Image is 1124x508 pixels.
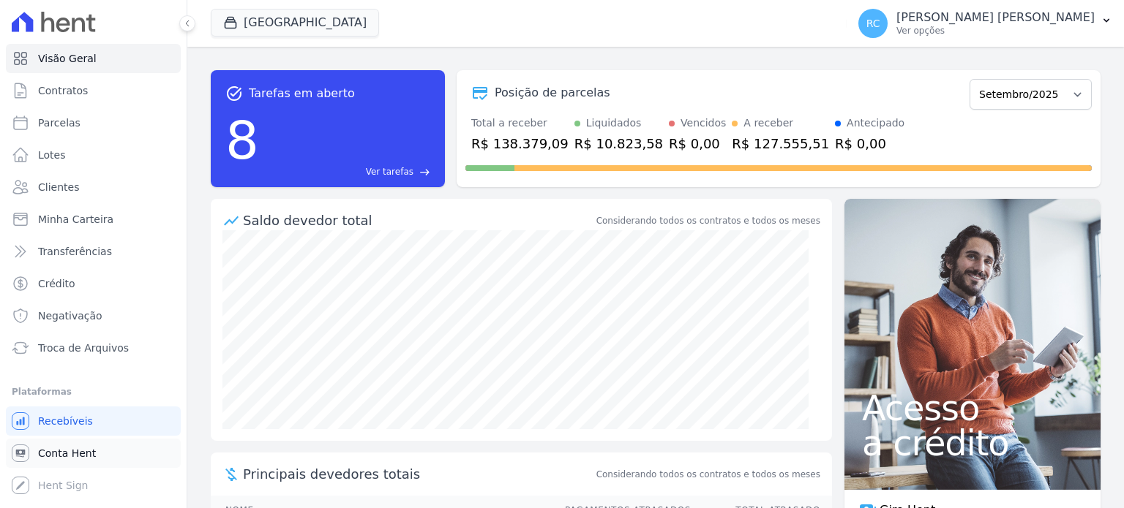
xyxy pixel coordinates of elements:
[6,44,181,73] a: Visão Geral
[586,115,642,131] div: Liquidados
[225,85,243,102] span: task_alt
[419,167,430,178] span: east
[38,341,129,355] span: Troca de Arquivos
[38,115,80,130] span: Parcelas
[681,115,726,131] div: Vencidos
[6,205,181,234] a: Minha Carteira
[862,425,1083,460] span: a crédito
[38,83,88,98] span: Contratos
[243,211,593,230] div: Saldo devedor total
[12,383,175,401] div: Plataformas
[366,165,413,178] span: Ver tarefas
[732,134,829,153] div: R$ 127.555,51
[6,333,181,363] a: Troca de Arquivos
[38,51,97,66] span: Visão Geral
[896,10,1095,25] p: [PERSON_NAME] [PERSON_NAME]
[669,134,726,153] div: R$ 0,00
[6,140,181,170] a: Lotes
[6,173,181,202] a: Clientes
[6,406,181,436] a: Recebíveis
[6,108,181,137] a: Parcelas
[38,212,113,227] span: Minha Carteira
[211,9,379,37] button: [GEOGRAPHIC_DATA]
[38,446,96,460] span: Conta Hent
[471,134,569,153] div: R$ 138.379,09
[38,414,93,428] span: Recebíveis
[862,390,1083,425] span: Acesso
[38,148,66,162] span: Lotes
[847,115,904,131] div: Antecipado
[743,115,793,131] div: A receber
[243,464,593,484] span: Principais devedores totais
[6,76,181,105] a: Contratos
[866,18,880,29] span: RC
[471,115,569,131] div: Total a receber
[6,237,181,266] a: Transferências
[265,165,430,178] a: Ver tarefas east
[225,102,259,178] div: 8
[596,468,820,481] span: Considerando todos os contratos e todos os meses
[249,85,355,102] span: Tarefas em aberto
[574,134,663,153] div: R$ 10.823,58
[896,25,1095,37] p: Ver opções
[6,439,181,468] a: Conta Hent
[835,134,904,153] div: R$ 0,00
[38,276,75,291] span: Crédito
[38,308,102,323] span: Negativação
[596,214,820,227] div: Considerando todos os contratos e todos os meses
[6,269,181,298] a: Crédito
[38,180,79,194] span: Clientes
[6,301,181,330] a: Negativação
[38,244,112,259] span: Transferências
[847,3,1124,44] button: RC [PERSON_NAME] [PERSON_NAME] Ver opções
[495,84,610,102] div: Posição de parcelas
